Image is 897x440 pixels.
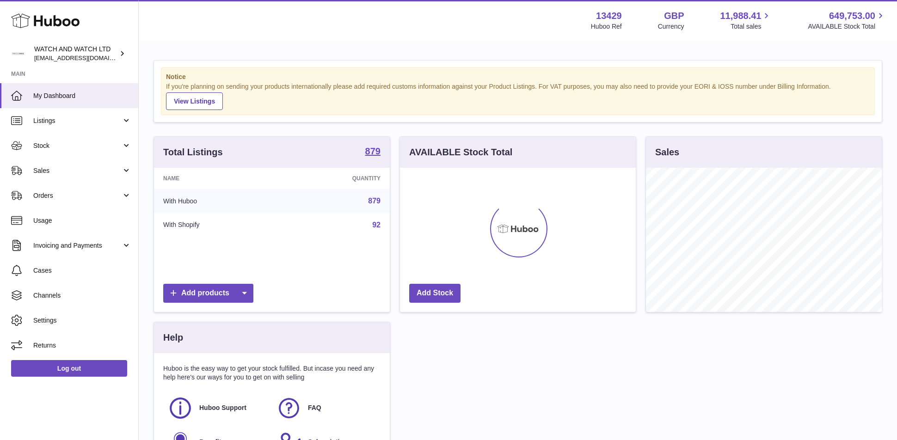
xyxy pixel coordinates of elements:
[11,47,25,61] img: baris@watchandwatch.co.uk
[731,22,772,31] span: Total sales
[33,341,131,350] span: Returns
[33,316,131,325] span: Settings
[34,54,136,61] span: [EMAIL_ADDRESS][DOMAIN_NAME]
[199,403,246,412] span: Huboo Support
[163,364,381,382] p: Huboo is the easy way to get your stock fulfilled. But incase you need any help here's our ways f...
[409,146,512,159] h3: AVAILABLE Stock Total
[163,331,183,344] h3: Help
[591,22,622,31] div: Huboo Ref
[163,146,223,159] h3: Total Listings
[596,10,622,22] strong: 13429
[11,360,127,377] a: Log out
[33,116,122,125] span: Listings
[154,189,281,213] td: With Huboo
[33,92,131,100] span: My Dashboard
[308,403,321,412] span: FAQ
[33,191,122,200] span: Orders
[166,73,870,81] strong: Notice
[720,10,761,22] span: 11,988.41
[154,213,281,237] td: With Shopify
[368,197,381,205] a: 879
[808,22,886,31] span: AVAILABLE Stock Total
[33,141,122,150] span: Stock
[154,168,281,189] th: Name
[664,10,684,22] strong: GBP
[372,221,381,229] a: 92
[365,147,381,158] a: 879
[658,22,684,31] div: Currency
[166,92,223,110] a: View Listings
[720,10,772,31] a: 11,988.41 Total sales
[166,82,870,110] div: If you're planning on sending your products internationally please add required customs informati...
[33,266,131,275] span: Cases
[33,241,122,250] span: Invoicing and Payments
[409,284,461,303] a: Add Stock
[33,166,122,175] span: Sales
[163,284,253,303] a: Add products
[33,291,131,300] span: Channels
[808,10,886,31] a: 649,753.00 AVAILABLE Stock Total
[34,45,117,62] div: WATCH AND WATCH LTD
[276,396,376,421] a: FAQ
[829,10,875,22] span: 649,753.00
[281,168,390,189] th: Quantity
[365,147,381,156] strong: 879
[168,396,267,421] a: Huboo Support
[655,146,679,159] h3: Sales
[33,216,131,225] span: Usage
